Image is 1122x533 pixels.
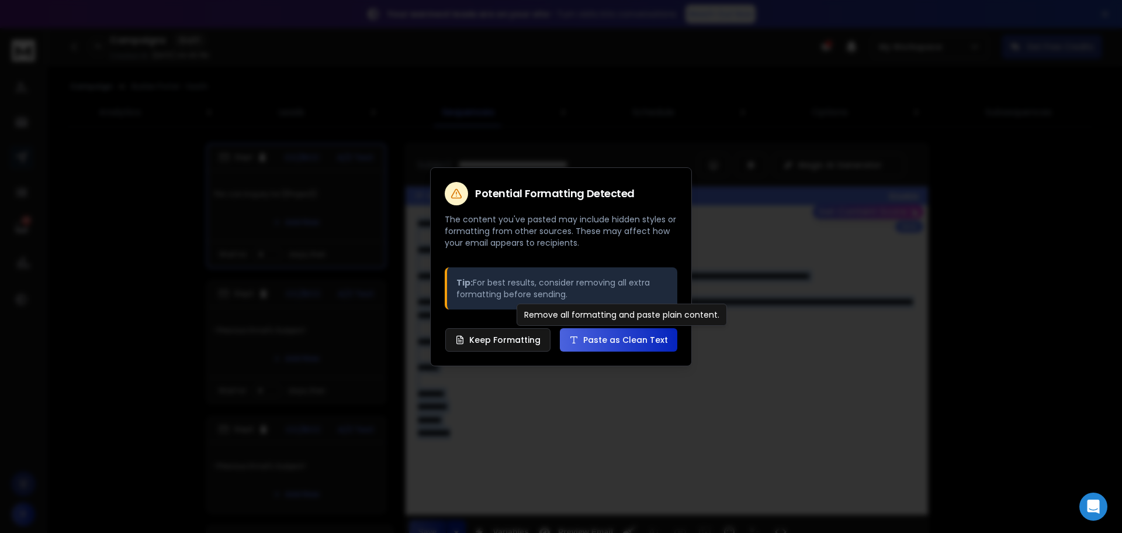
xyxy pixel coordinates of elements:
[445,214,677,249] p: The content you've pasted may include hidden styles or formatting from other sources. These may a...
[475,188,635,199] h2: Potential Formatting Detected
[456,277,668,300] p: For best results, consider removing all extra formatting before sending.
[560,328,677,352] button: Paste as Clean Text
[456,277,473,288] strong: Tip:
[517,304,727,326] div: Remove all formatting and paste plain content.
[445,328,550,352] button: Keep Formatting
[1079,493,1107,521] div: Open Intercom Messenger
